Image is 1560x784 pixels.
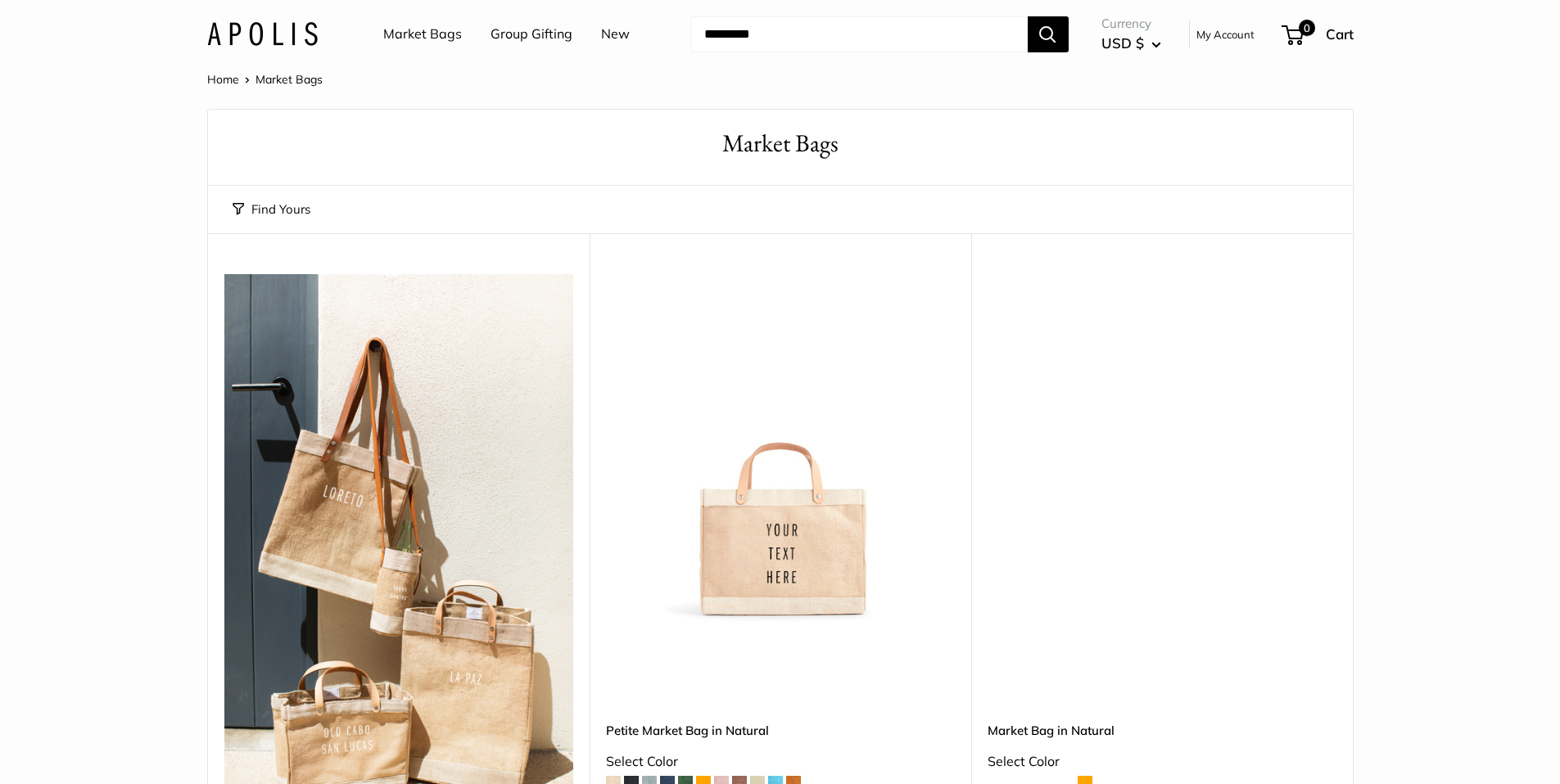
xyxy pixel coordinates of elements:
[1298,20,1314,36] span: 0
[606,274,955,623] a: Petite Market Bag in Naturaldescription_Effortless style that elevates every moment
[988,750,1336,774] div: Select Color
[491,22,572,47] a: Group Gifting
[988,274,1336,623] a: Market Bag in NaturalMarket Bag in Natural
[1283,21,1354,47] a: 0 Cart
[606,274,955,623] img: Petite Market Bag in Natural
[691,16,1028,52] input: Search...
[233,126,1328,161] h1: Market Bags
[1326,25,1354,43] span: Cart
[988,721,1336,740] a: Market Bag in Natural
[207,22,318,46] img: Apolis
[1028,16,1069,52] button: Search
[207,72,239,87] a: Home
[1101,34,1144,52] span: USD $
[1101,12,1161,35] span: Currency
[606,750,955,774] div: Select Color
[255,72,323,87] span: Market Bags
[606,721,955,740] a: Petite Market Bag in Natural
[233,198,310,221] button: Find Yours
[601,22,630,47] a: New
[383,22,462,47] a: Market Bags
[1196,25,1255,44] a: My Account
[207,69,323,90] nav: Breadcrumb
[1101,30,1161,56] button: USD $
